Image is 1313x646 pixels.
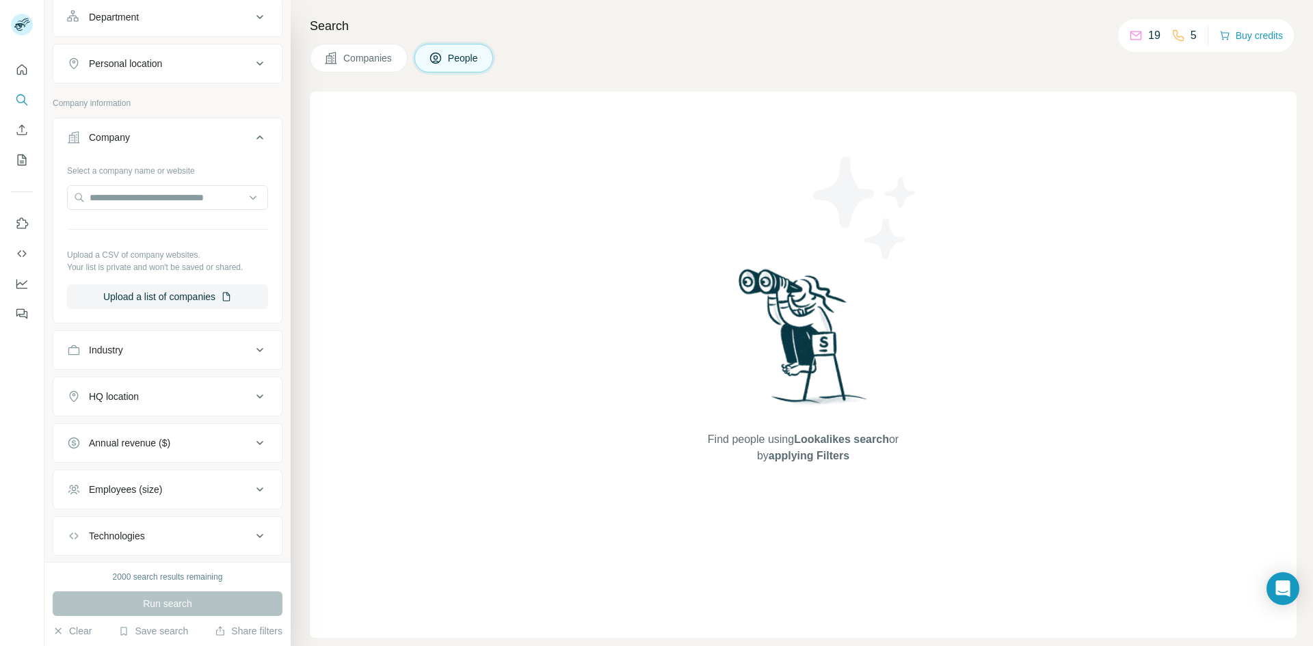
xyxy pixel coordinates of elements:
[11,57,33,82] button: Quick start
[67,284,268,309] button: Upload a list of companies
[53,473,282,506] button: Employees (size)
[113,571,223,583] div: 2000 search results remaining
[215,624,282,638] button: Share filters
[53,121,282,159] button: Company
[89,343,123,357] div: Industry
[53,97,282,109] p: Company information
[89,57,162,70] div: Personal location
[732,265,875,418] img: Surfe Illustration - Woman searching with binoculars
[1191,27,1197,44] p: 5
[11,211,33,236] button: Use Surfe on LinkedIn
[53,47,282,80] button: Personal location
[89,131,130,144] div: Company
[89,529,145,543] div: Technologies
[11,118,33,142] button: Enrich CSV
[11,241,33,266] button: Use Surfe API
[693,431,912,464] span: Find people using or by
[1219,26,1283,45] button: Buy credits
[53,1,282,33] button: Department
[89,483,162,496] div: Employees (size)
[343,51,393,65] span: Companies
[118,624,188,638] button: Save search
[53,427,282,459] button: Annual revenue ($)
[448,51,479,65] span: People
[53,520,282,552] button: Technologies
[53,334,282,366] button: Industry
[67,261,268,273] p: Your list is private and won't be saved or shared.
[804,146,927,269] img: Surfe Illustration - Stars
[1266,572,1299,605] div: Open Intercom Messenger
[11,148,33,172] button: My lists
[11,271,33,296] button: Dashboard
[53,380,282,413] button: HQ location
[67,159,268,177] div: Select a company name or website
[89,390,139,403] div: HQ location
[89,10,139,24] div: Department
[11,88,33,112] button: Search
[310,16,1297,36] h4: Search
[11,301,33,326] button: Feedback
[1148,27,1161,44] p: 19
[89,436,170,450] div: Annual revenue ($)
[53,624,92,638] button: Clear
[769,450,849,461] span: applying Filters
[67,249,268,261] p: Upload a CSV of company websites.
[794,433,889,445] span: Lookalikes search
